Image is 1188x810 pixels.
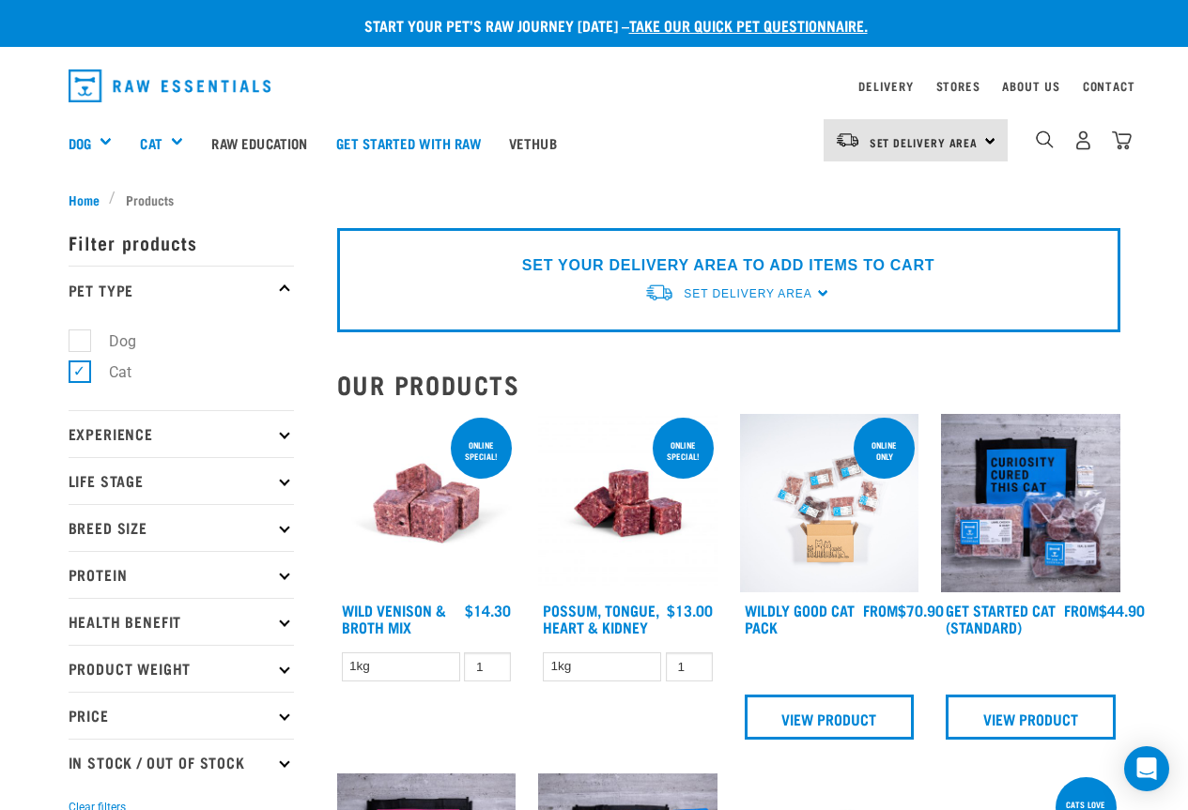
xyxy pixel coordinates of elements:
a: Dog [69,132,91,154]
a: Cat [140,132,162,154]
a: Get Started Cat (Standard) [946,605,1056,631]
div: $44.90 [1064,602,1145,619]
a: View Product [946,695,1116,740]
input: 1 [666,652,713,681]
img: Possum Tongue Heart Kidney 1682 [538,414,717,593]
a: About Us [1002,83,1059,89]
img: Cat 0 2sec [740,414,919,593]
img: Assortment Of Raw Essential Products For Cats Including, Blue And Black Tote Bag With "Curiosity ... [941,414,1120,593]
label: Dog [79,329,144,353]
img: Vension and heart [337,414,517,593]
label: Cat [79,360,139,384]
p: Price [69,692,294,739]
p: Filter products [69,219,294,266]
p: Pet Type [69,266,294,313]
a: Get started with Raw [322,105,495,180]
nav: breadcrumbs [69,190,1120,209]
span: Set Delivery Area [684,287,811,300]
span: FROM [863,605,898,614]
div: $13.00 [667,602,713,619]
img: van-moving.png [835,131,860,148]
p: Product Weight [69,645,294,692]
span: Set Delivery Area [870,139,979,145]
img: Raw Essentials Logo [69,69,271,102]
a: Wild Venison & Broth Mix [342,605,446,631]
div: ONLINE SPECIAL! [451,431,512,470]
a: Delivery [858,83,913,89]
p: Life Stage [69,457,294,504]
a: take our quick pet questionnaire. [629,21,868,29]
nav: dropdown navigation [54,62,1135,110]
p: Protein [69,551,294,598]
h2: Our Products [337,370,1120,399]
a: Contact [1083,83,1135,89]
img: home-icon-1@2x.png [1036,130,1054,148]
a: Vethub [495,105,571,180]
a: Raw Education [197,105,321,180]
p: In Stock / Out Of Stock [69,739,294,786]
span: FROM [1064,605,1099,614]
div: Open Intercom Messenger [1124,746,1169,791]
div: $14.30 [465,602,511,619]
span: Home [69,190,100,209]
div: $70.90 [863,602,944,619]
a: Possum, Tongue, Heart & Kidney [543,605,659,631]
a: Stores [936,83,980,89]
img: home-icon@2x.png [1112,130,1132,150]
div: ONLINE SPECIAL! [653,431,714,470]
input: 1 [464,652,511,681]
a: Wildly Good Cat Pack [745,605,855,631]
img: user.png [1073,130,1093,150]
p: SET YOUR DELIVERY AREA TO ADD ITEMS TO CART [522,254,934,277]
img: van-moving.png [644,283,674,302]
p: Experience [69,410,294,457]
p: Health Benefit [69,598,294,645]
a: View Product [745,695,915,740]
div: ONLINE ONLY [854,431,915,470]
a: Home [69,190,110,209]
p: Breed Size [69,504,294,551]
